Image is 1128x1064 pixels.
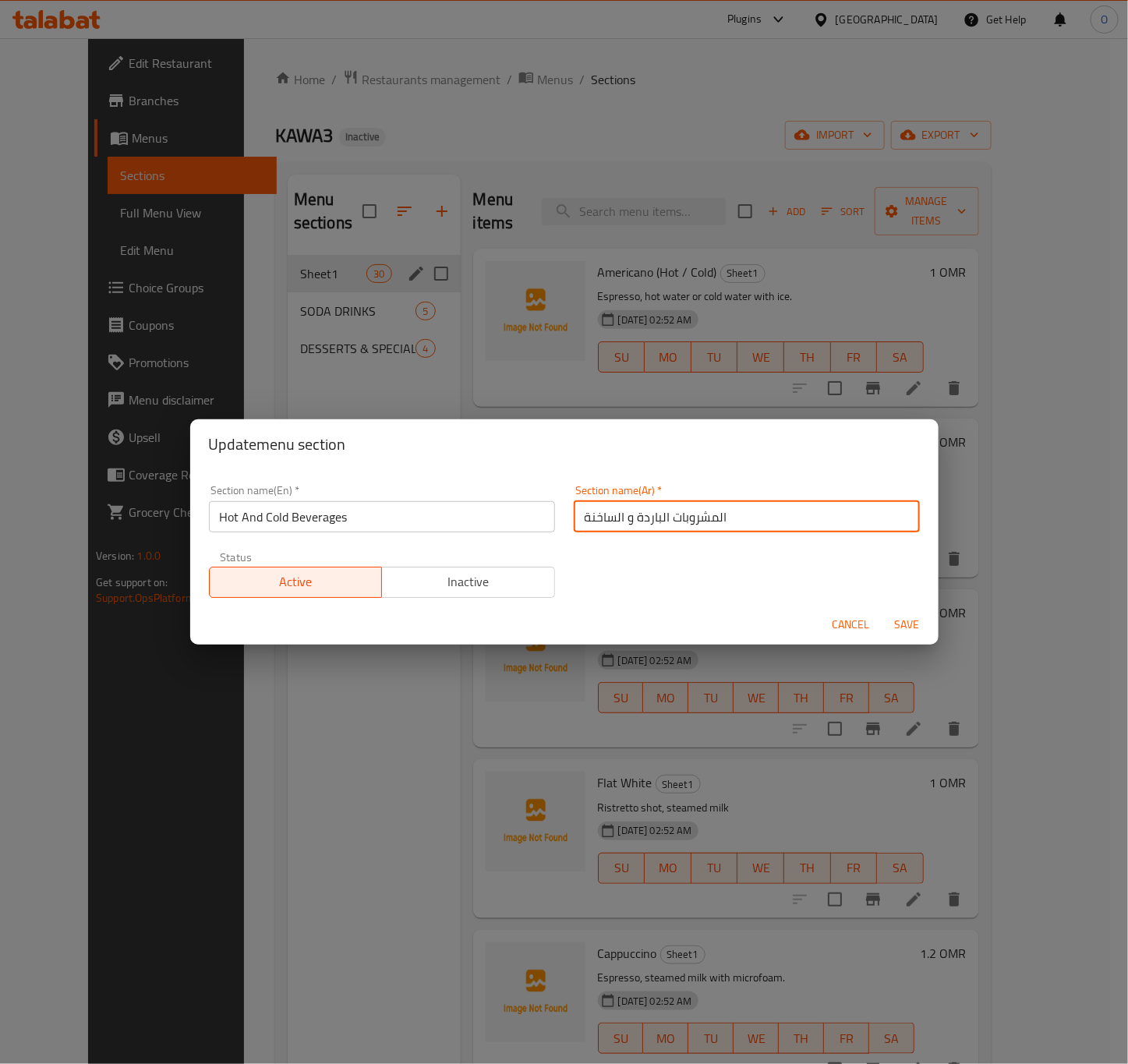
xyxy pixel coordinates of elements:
span: Active [216,571,377,593]
button: Inactive [381,567,555,598]
input: Please enter section name(ar) [574,501,920,532]
span: Cancel [833,615,870,635]
h2: Update menu section [209,432,920,457]
input: Please enter section name(en) [209,501,555,532]
button: Cancel [826,610,876,639]
button: Save [882,610,932,639]
span: Inactive [388,571,549,593]
span: Save [889,615,926,635]
button: Active [209,567,383,598]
